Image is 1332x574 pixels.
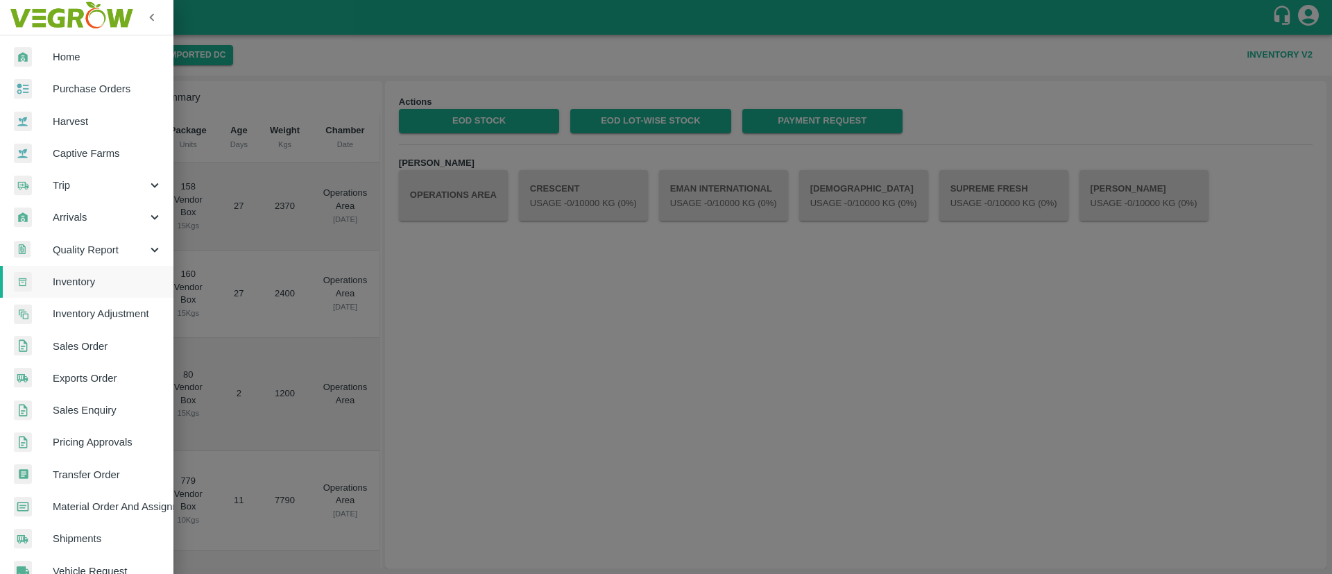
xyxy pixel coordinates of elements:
span: Arrivals [53,210,147,225]
span: Shipments [53,531,162,546]
img: shipments [14,368,32,388]
img: sales [14,432,32,453]
img: sales [14,336,32,356]
img: whArrival [14,208,32,228]
img: whArrival [14,47,32,67]
span: Quality Report [53,242,147,258]
span: Inventory Adjustment [53,306,162,321]
span: Pricing Approvals [53,434,162,450]
img: reciept [14,79,32,99]
span: Sales Order [53,339,162,354]
span: Harvest [53,114,162,129]
span: Exports Order [53,371,162,386]
span: Captive Farms [53,146,162,161]
span: Inventory [53,274,162,289]
span: Material Order And Assignment [53,499,162,514]
img: whTransfer [14,464,32,484]
img: sales [14,400,32,421]
img: shipments [14,529,32,549]
span: Trip [53,178,147,193]
img: qualityReport [14,241,31,258]
img: whInventory [14,272,32,292]
span: Purchase Orders [53,81,162,96]
img: harvest [14,143,32,164]
img: centralMaterial [14,497,32,517]
span: Transfer Order [53,467,162,482]
span: Sales Enquiry [53,403,162,418]
img: delivery [14,176,32,196]
span: Home [53,49,162,65]
img: inventory [14,304,32,324]
img: harvest [14,111,32,132]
